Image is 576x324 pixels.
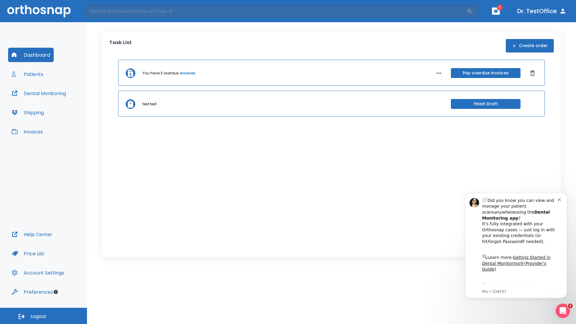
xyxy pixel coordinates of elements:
[8,246,48,261] button: Price List
[515,6,569,16] button: Dr. TestOffice
[180,70,195,76] a: invoices
[451,99,520,109] button: Finish Draft
[497,4,503,10] span: 1
[26,102,102,107] p: Message from Ma, sent 6w ago
[8,227,56,241] button: Help Center
[109,39,132,52] p: Task List
[8,48,54,62] button: Dashboard
[568,304,573,308] span: 1
[102,9,106,14] button: Dismiss notification
[8,67,47,81] button: Patients
[8,265,68,280] button: Account Settings
[451,68,520,78] button: Pay overdue invoices
[142,101,157,107] p: test test
[8,86,70,100] button: Dental Monitoring
[456,187,576,302] iframe: Intercom notifications message
[26,94,102,125] div: Download the app: | ​ Let us know if you need help getting started!
[26,96,79,106] a: App Store
[528,68,537,78] button: Dismiss
[142,70,178,76] p: You have 3 overdue
[7,5,71,17] img: Orthosnap
[8,124,46,139] button: Invoices
[86,5,467,17] input: Search by Patient Name or Case #
[506,39,554,52] button: Create order
[53,289,58,295] div: Tooltip anchor
[8,285,57,299] button: Preferences
[8,105,47,120] button: Shipping
[556,304,570,318] iframe: Intercom live chat
[31,313,46,320] span: Logout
